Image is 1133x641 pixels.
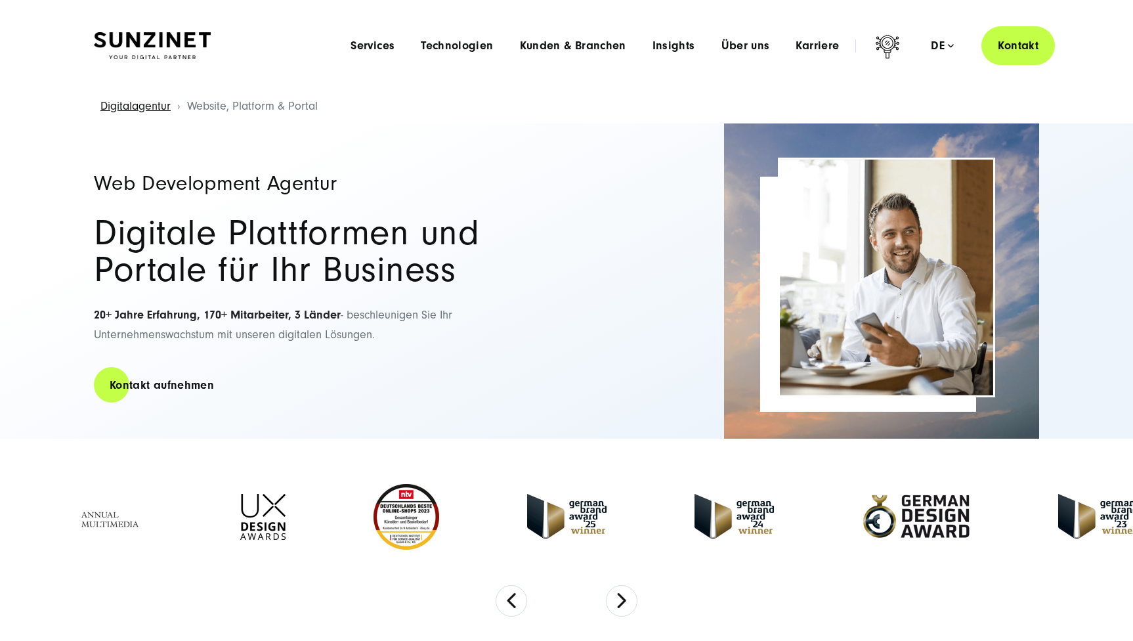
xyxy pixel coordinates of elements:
a: Über uns [721,39,770,53]
a: Insights [652,39,695,53]
a: Kunden & Branchen [520,39,626,53]
span: Website, Platform & Portal [187,99,318,113]
img: UX-Design-Awards - fullservice digital agentur SUNZINET [240,494,286,540]
img: Full-Service Digitalagentur SUNZINET - Business Applications Web & Cloud_2 [724,123,1039,439]
img: SUNZINET Full Service Digital Agentur [94,32,211,60]
div: de [931,39,954,53]
a: Digitalagentur [100,99,171,113]
img: Deutschlands beste Online Shops 2023 - boesner - Kunde - SUNZINET [374,484,439,550]
img: German-Design-Award - fullservice digital agentur SUNZINET [862,494,970,539]
h2: Digitale Plattformen und Portale für Ihr Business [94,215,553,288]
button: Next [606,585,637,617]
h1: Web Development Agentur [94,173,553,194]
img: Full Service Digitalagentur - Annual Multimedia Awards [72,494,152,540]
img: German-Brand-Award - fullservice digital agentur SUNZINET [695,494,774,539]
img: Full-Service Digitalagentur SUNZINET - E-Commerce Beratung [780,160,993,395]
strong: 20+ Jahre Erfahrung, 170+ Mitarbeiter, 3 Länder [94,308,341,322]
a: Technologien [421,39,493,53]
a: Kontakt aufnehmen [94,366,230,404]
span: - beschleunigen Sie Ihr Unternehmenswachstum mit unseren digitalen Lösungen. [94,308,452,342]
a: Karriere [796,39,839,53]
button: Previous [496,585,527,617]
img: German Brand Award winner 2025 - Full Service Digital Agentur SUNZINET [527,494,607,539]
a: Services [351,39,395,53]
a: Kontakt [981,26,1055,65]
